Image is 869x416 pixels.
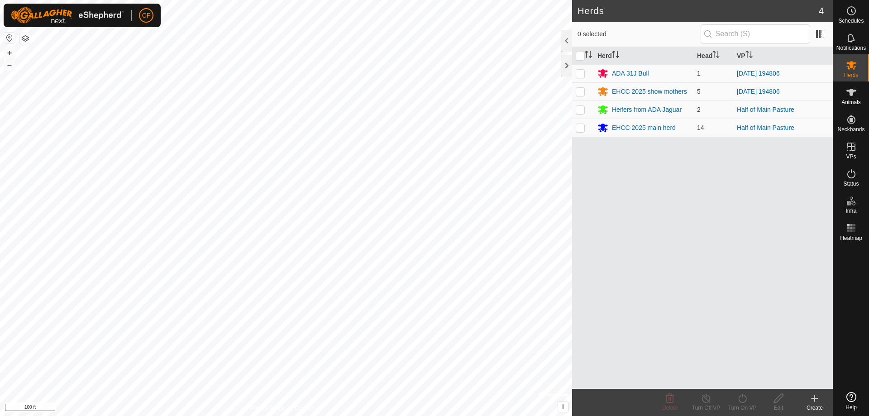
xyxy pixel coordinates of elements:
div: Create [797,404,833,412]
span: VPs [846,154,856,159]
p-sorticon: Activate to sort [745,52,753,59]
span: Schedules [838,18,864,24]
button: – [4,59,15,70]
div: EHCC 2025 main herd [612,123,676,133]
span: Status [843,181,859,186]
span: Delete [662,405,678,411]
span: 2 [697,106,701,113]
span: 4 [819,4,824,18]
a: Half of Main Pasture [737,124,794,131]
p-sorticon: Activate to sort [585,52,592,59]
span: 0 selected [578,29,701,39]
a: Help [833,388,869,414]
div: ADA 31J Bull [612,69,649,78]
span: 5 [697,88,701,95]
span: Notifications [836,45,866,51]
div: Turn On VP [724,404,760,412]
p-sorticon: Activate to sort [712,52,720,59]
a: Half of Main Pasture [737,106,794,113]
button: + [4,48,15,58]
span: 14 [697,124,704,131]
img: Gallagher Logo [11,7,124,24]
div: Edit [760,404,797,412]
a: [DATE] 194806 [737,70,780,77]
th: Herd [594,47,693,65]
button: Map Layers [20,33,31,44]
p-sorticon: Activate to sort [612,52,619,59]
div: EHCC 2025 show mothers [612,87,687,96]
button: i [558,402,568,412]
th: Head [693,47,733,65]
span: Herds [844,72,858,78]
span: Heatmap [840,235,862,241]
a: Privacy Policy [250,404,284,412]
div: Heifers from ADA Jaguar [612,105,682,115]
div: Turn Off VP [688,404,724,412]
span: Infra [845,208,856,214]
h2: Herds [578,5,819,16]
span: Help [845,405,857,410]
span: i [562,403,564,411]
span: CF [142,11,151,20]
input: Search (S) [701,24,810,43]
button: Reset Map [4,33,15,43]
span: 1 [697,70,701,77]
span: Animals [841,100,861,105]
a: Contact Us [295,404,322,412]
span: Neckbands [837,127,864,132]
a: [DATE] 194806 [737,88,780,95]
th: VP [733,47,833,65]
